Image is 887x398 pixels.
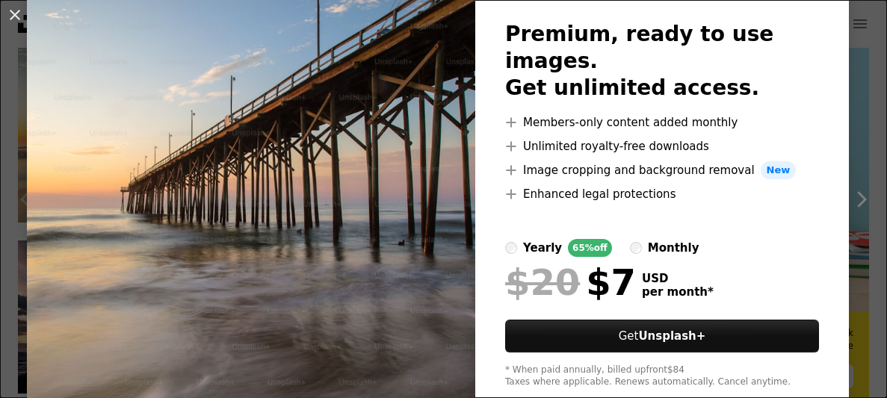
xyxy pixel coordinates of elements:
li: Members-only content added monthly [505,114,819,131]
li: Unlimited royalty-free downloads [505,137,819,155]
li: Image cropping and background removal [505,161,819,179]
input: yearly65%off [505,242,517,254]
span: USD [642,272,714,285]
div: monthly [648,239,699,257]
span: $20 [505,263,580,302]
div: yearly [523,239,562,257]
div: 65% off [568,239,612,257]
div: * When paid annually, billed upfront $84 Taxes where applicable. Renews automatically. Cancel any... [505,364,819,388]
strong: Unsplash+ [638,329,705,343]
li: Enhanced legal protections [505,185,819,203]
span: New [761,161,797,179]
div: $7 [505,263,636,302]
input: monthly [630,242,642,254]
button: GetUnsplash+ [505,320,819,352]
h2: Premium, ready to use images. Get unlimited access. [505,21,819,102]
span: per month * [642,285,714,299]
